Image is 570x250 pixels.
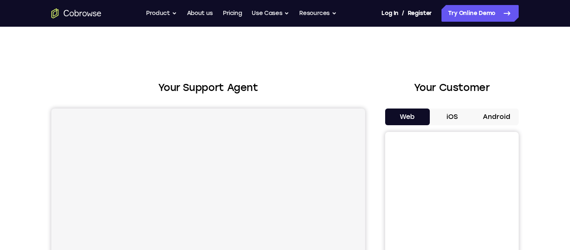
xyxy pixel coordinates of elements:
[381,5,398,22] a: Log In
[385,109,430,125] button: Web
[430,109,474,125] button: iOS
[402,8,404,18] span: /
[408,5,432,22] a: Register
[223,5,242,22] a: Pricing
[252,5,289,22] button: Use Cases
[299,5,337,22] button: Resources
[474,109,519,125] button: Android
[146,5,177,22] button: Product
[51,80,365,95] h2: Your Support Agent
[385,80,519,95] h2: Your Customer
[441,5,519,22] a: Try Online Demo
[187,5,213,22] a: About us
[51,8,101,18] a: Go to the home page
